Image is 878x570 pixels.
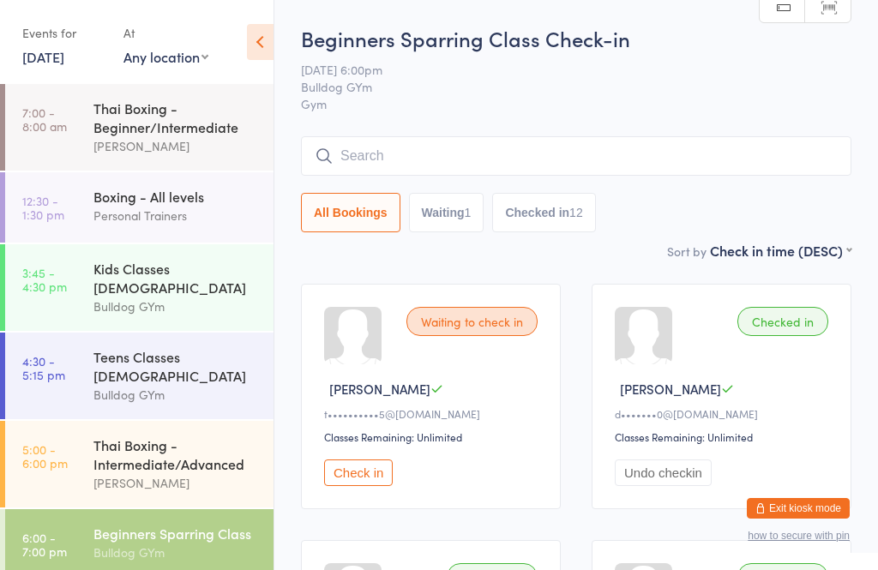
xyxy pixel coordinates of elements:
time: 3:45 - 4:30 pm [22,266,67,293]
div: Checked in [737,307,828,336]
div: Bulldog GYm [93,543,259,562]
input: Search [301,136,851,176]
span: [PERSON_NAME] [620,380,721,398]
button: Undo checkin [615,459,712,486]
span: Gym [301,95,851,112]
time: 6:00 - 7:00 pm [22,531,67,558]
button: how to secure with pin [748,530,850,542]
span: [PERSON_NAME] [329,380,430,398]
label: Sort by [667,243,707,260]
div: Waiting to check in [406,307,538,336]
div: Any location [123,47,208,66]
div: Thai Boxing - Intermediate/Advanced [93,435,259,473]
div: Thai Boxing - Beginner/Intermediate [93,99,259,136]
div: t••••••••••5@[DOMAIN_NAME] [324,406,543,421]
div: Classes Remaining: Unlimited [324,429,543,444]
button: Checked in12 [492,193,595,232]
div: Bulldog GYm [93,297,259,316]
div: 1 [465,206,472,219]
div: [PERSON_NAME] [93,473,259,493]
span: Bulldog GYm [301,78,825,95]
div: d•••••••0@[DOMAIN_NAME] [615,406,833,421]
div: Boxing - All levels [93,187,259,206]
span: [DATE] 6:00pm [301,61,825,78]
a: 4:30 -5:15 pmTeens Classes [DEMOGRAPHIC_DATA]Bulldog GYm [5,333,274,419]
div: Check in time (DESC) [710,241,851,260]
div: Personal Trainers [93,206,259,225]
div: Classes Remaining: Unlimited [615,429,833,444]
time: 5:00 - 6:00 pm [22,442,68,470]
button: All Bookings [301,193,400,232]
div: 12 [569,206,583,219]
div: Teens Classes [DEMOGRAPHIC_DATA] [93,347,259,385]
a: [DATE] [22,47,64,66]
h2: Beginners Sparring Class Check-in [301,24,851,52]
div: At [123,19,208,47]
div: [PERSON_NAME] [93,136,259,156]
div: Beginners Sparring Class [93,524,259,543]
div: Bulldog GYm [93,385,259,405]
time: 12:30 - 1:30 pm [22,194,64,221]
button: Exit kiosk mode [747,498,850,519]
a: 12:30 -1:30 pmBoxing - All levelsPersonal Trainers [5,172,274,243]
button: Waiting1 [409,193,484,232]
a: 5:00 -6:00 pmThai Boxing - Intermediate/Advanced[PERSON_NAME] [5,421,274,507]
time: 4:30 - 5:15 pm [22,354,65,381]
a: 7:00 -8:00 amThai Boxing - Beginner/Intermediate[PERSON_NAME] [5,84,274,171]
div: Events for [22,19,106,47]
a: 3:45 -4:30 pmKids Classes [DEMOGRAPHIC_DATA]Bulldog GYm [5,244,274,331]
button: Check in [324,459,393,486]
div: Kids Classes [DEMOGRAPHIC_DATA] [93,259,259,297]
time: 7:00 - 8:00 am [22,105,67,133]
